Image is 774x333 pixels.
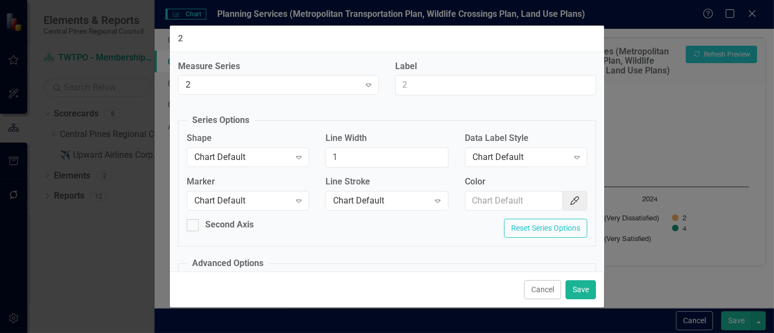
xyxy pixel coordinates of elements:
legend: Series Options [187,114,255,127]
div: 2 [178,34,183,44]
label: Line Width [325,132,448,145]
label: Color [465,176,587,188]
label: Shape [187,132,309,145]
div: Chart Default [472,151,568,164]
label: Data Label Style [465,132,587,145]
button: Reset Series Options [504,219,587,238]
button: Cancel [524,280,561,299]
input: Chart Default [325,147,448,168]
div: 2 [186,79,360,91]
label: Marker [187,176,309,188]
div: Chart Default [194,194,290,207]
label: Measure Series [178,60,379,73]
div: Second Axis [205,219,254,231]
div: Chart Default [333,194,429,207]
input: 2 [395,75,596,95]
button: Save [566,280,596,299]
label: Line Stroke [325,176,448,188]
legend: Advanced Options [187,257,269,270]
div: Chart Default [194,151,290,164]
label: Label [395,60,596,73]
input: Chart Default [465,191,563,211]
